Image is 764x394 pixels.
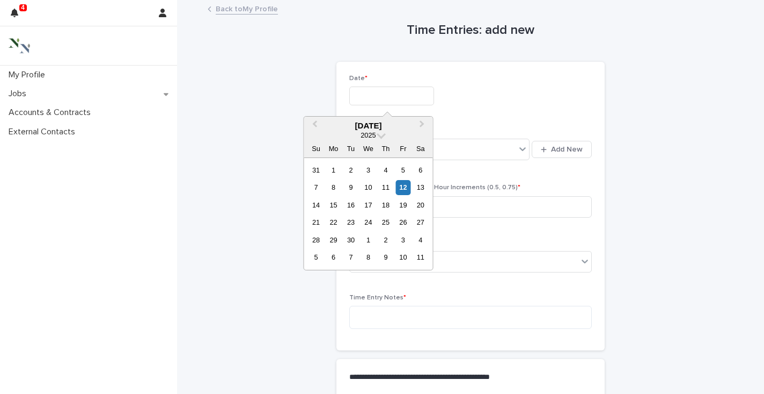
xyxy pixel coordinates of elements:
div: Choose Tuesday, September 2nd, 2025 [343,163,358,177]
div: Choose Monday, September 8th, 2025 [326,180,341,195]
span: Date [349,75,368,82]
div: Choose Sunday, September 28th, 2025 [308,233,323,247]
div: Choose Sunday, September 21st, 2025 [308,215,323,230]
button: Next Month [415,118,432,135]
div: Choose Sunday, August 31st, 2025 [308,163,323,177]
div: Choose Saturday, October 11th, 2025 [413,250,428,264]
div: Choose Sunday, October 5th, 2025 [308,250,323,264]
div: Choose Tuesday, October 7th, 2025 [343,250,358,264]
div: Choose Monday, September 15th, 2025 [326,198,341,212]
div: We [361,141,376,156]
div: Choose Saturday, September 13th, 2025 [413,180,428,195]
div: Choose Friday, October 10th, 2025 [396,250,410,264]
div: Choose Monday, October 6th, 2025 [326,250,341,264]
a: Back toMy Profile [216,2,278,15]
p: 4 [21,4,25,11]
div: Fr [396,141,410,156]
div: month 2025-09 [307,161,429,266]
div: Mo [326,141,341,156]
div: Choose Friday, September 26th, 2025 [396,215,410,230]
div: Choose Wednesday, September 3rd, 2025 [361,163,376,177]
p: Jobs [4,89,35,99]
div: Choose Thursday, September 25th, 2025 [378,215,393,230]
img: 3bAFpBnQQY6ys9Fa9hsD [9,35,30,56]
div: Choose Wednesday, October 8th, 2025 [361,250,376,264]
div: Choose Saturday, October 4th, 2025 [413,233,428,247]
div: Choose Thursday, October 2nd, 2025 [378,233,393,247]
p: Accounts & Contracts [4,108,99,118]
div: Choose Wednesday, September 24th, 2025 [361,215,376,230]
div: Sa [413,141,428,156]
p: External Contacts [4,127,84,137]
div: Choose Tuesday, September 23rd, 2025 [343,215,358,230]
div: Choose Saturday, September 6th, 2025 [413,163,428,177]
button: Add New [532,141,592,158]
div: Choose Tuesday, September 9th, 2025 [343,180,358,195]
div: Choose Saturday, September 27th, 2025 [413,215,428,230]
span: Time Entry Notes [349,295,406,301]
div: Choose Tuesday, September 16th, 2025 [343,198,358,212]
span: 2025 [361,131,376,139]
div: Choose Tuesday, September 30th, 2025 [343,233,358,247]
div: Choose Friday, September 5th, 2025 [396,163,410,177]
div: Choose Sunday, September 14th, 2025 [308,198,323,212]
div: Tu [343,141,358,156]
div: Choose Thursday, October 9th, 2025 [378,250,393,264]
div: Choose Friday, September 19th, 2025 [396,198,410,212]
div: Choose Monday, September 1st, 2025 [326,163,341,177]
div: Choose Thursday, September 4th, 2025 [378,163,393,177]
span: Hours Worked - Add in 0.25 Hour Increments (0.5, 0.75) [349,184,520,191]
div: Su [308,141,323,156]
div: Choose Friday, September 12th, 2025 [396,180,410,195]
div: Choose Thursday, September 11th, 2025 [378,180,393,195]
div: Choose Monday, September 29th, 2025 [326,233,341,247]
p: My Profile [4,70,54,80]
span: Add New [551,146,583,153]
button: Previous Month [305,118,322,135]
h1: Time Entries: add new [336,23,605,38]
div: Choose Sunday, September 7th, 2025 [308,180,323,195]
div: 4 [11,6,25,26]
div: Choose Wednesday, September 10th, 2025 [361,180,376,195]
div: [DATE] [304,121,432,131]
div: Choose Wednesday, October 1st, 2025 [361,233,376,247]
div: Choose Friday, October 3rd, 2025 [396,233,410,247]
div: Choose Wednesday, September 17th, 2025 [361,198,376,212]
div: Th [378,141,393,156]
div: Choose Saturday, September 20th, 2025 [413,198,428,212]
div: Choose Monday, September 22nd, 2025 [326,215,341,230]
div: Choose Thursday, September 18th, 2025 [378,198,393,212]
